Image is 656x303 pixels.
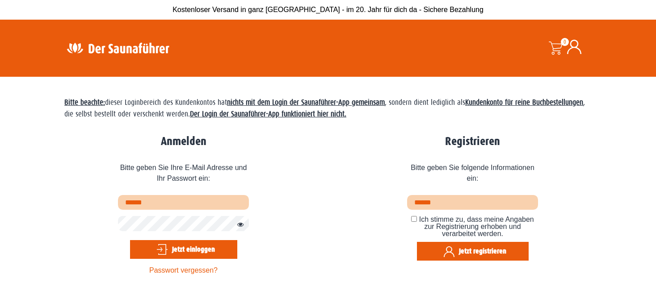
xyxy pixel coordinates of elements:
[227,98,385,107] strong: nichts mit dem Login der Saunaführer-App gemeinsam
[411,216,417,222] input: Ich stimme zu, dass meine Angaben zur Registrierung erhoben und verarbeitet werden.
[118,156,249,195] span: Bitte geben Sie Ihre E-Mail Adresse und Ihr Passwort ein:
[172,6,484,13] span: Kostenloser Versand in ganz [GEOGRAPHIC_DATA] - im 20. Jahr für dich da - Sichere Bezahlung
[118,135,249,149] h2: Anmelden
[149,266,218,274] a: Passwort vergessen?
[130,240,237,259] button: Jetzt einloggen
[419,216,534,237] span: Ich stimme zu, dass meine Angaben zur Registrierung erhoben und verarbeitet werden.
[232,220,244,230] button: Passwort anzeigen
[465,98,583,107] strong: Kundenkonto für reine Buchbestellungen
[64,98,585,118] span: dieser Loginbereich des Kundenkontos hat , sondern dient lediglich als , die selbst bestellt oder...
[561,38,569,46] span: 0
[417,242,529,261] button: Jetzt registrieren
[190,110,346,118] strong: Der Login der Saunaführer-App funktioniert hier nicht.
[407,156,538,195] span: Bitte geben Sie folgende Informationen ein:
[407,135,538,149] h2: Registrieren
[64,98,105,107] span: Bitte beachte:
